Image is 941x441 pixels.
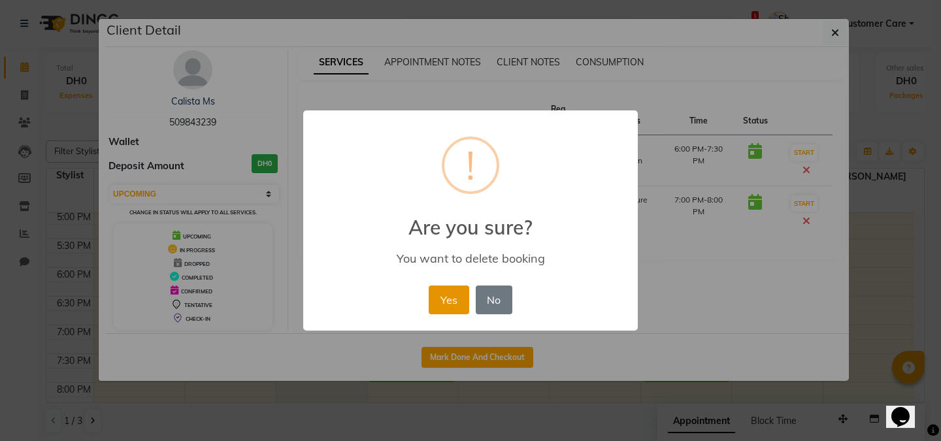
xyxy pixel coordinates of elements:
[322,251,619,266] div: You want to delete booking
[429,286,469,314] button: Yes
[476,286,512,314] button: No
[886,389,928,428] iframe: chat widget
[466,139,475,191] div: !
[303,200,638,239] h2: Are you sure?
